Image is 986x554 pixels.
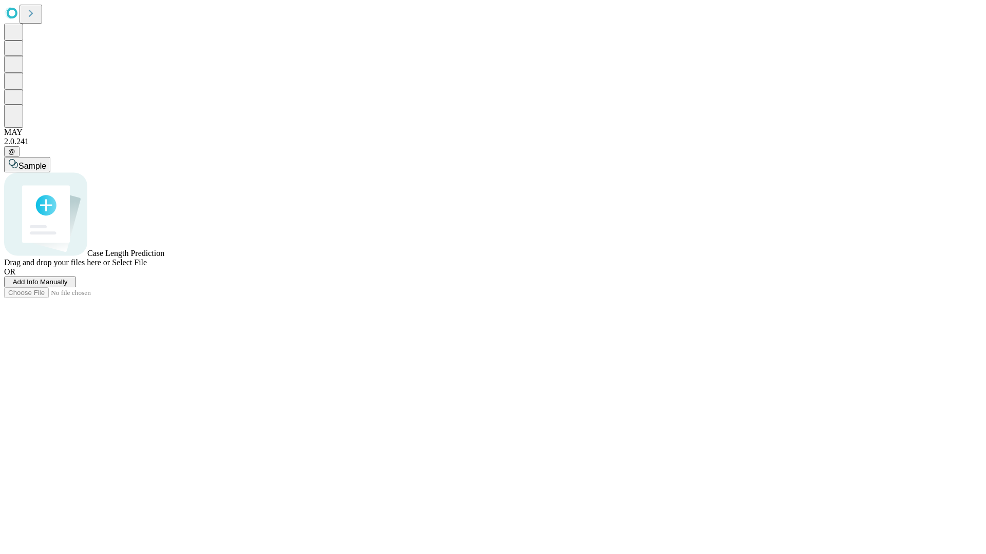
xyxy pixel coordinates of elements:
div: MAY [4,128,982,137]
span: @ [8,148,15,155]
div: 2.0.241 [4,137,982,146]
span: Sample [18,162,46,170]
button: @ [4,146,20,157]
span: Case Length Prediction [87,249,164,258]
button: Add Info Manually [4,276,76,287]
span: Drag and drop your files here or [4,258,110,267]
button: Sample [4,157,50,172]
span: Add Info Manually [13,278,68,286]
span: Select File [112,258,147,267]
span: OR [4,267,15,276]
